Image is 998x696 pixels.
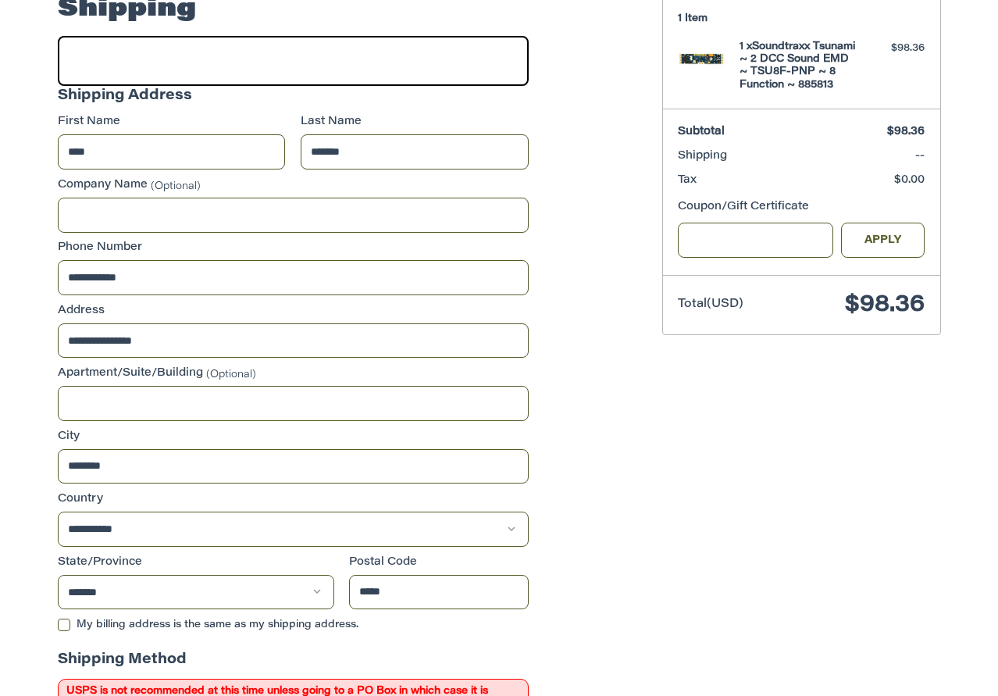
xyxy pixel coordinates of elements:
span: $0.00 [894,175,925,186]
h3: 1 Item [678,12,925,25]
label: Country [58,491,529,508]
legend: Shipping Method [58,650,187,679]
label: Address [58,303,529,319]
label: State/Province [58,555,334,571]
label: Last Name [301,114,529,130]
span: Tax [678,175,697,186]
label: Apartment/Suite/Building [58,366,529,382]
label: Phone Number [58,240,529,256]
div: $98.36 [863,41,925,56]
span: Shipping [678,151,727,162]
span: Total (USD) [678,298,743,310]
span: $98.36 [887,127,925,137]
span: -- [915,151,925,162]
small: (Optional) [151,180,201,191]
button: Apply [841,223,925,258]
legend: Shipping Address [58,86,192,115]
span: Subtotal [678,127,725,137]
h4: 1 x Soundtraxx Tsunami ~ 2 DCC Sound EMD ~ TSU8F-PNP ~ 8 Function ~ 885813 [740,41,859,91]
label: First Name [58,114,286,130]
label: Postal Code [349,555,529,571]
label: Company Name [58,177,529,194]
input: Gift Certificate or Coupon Code [678,223,833,258]
label: My billing address is the same as my shipping address. [58,619,529,631]
span: $98.36 [845,294,925,317]
div: Coupon/Gift Certificate [678,199,925,216]
small: (Optional) [206,369,256,380]
label: City [58,429,529,445]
